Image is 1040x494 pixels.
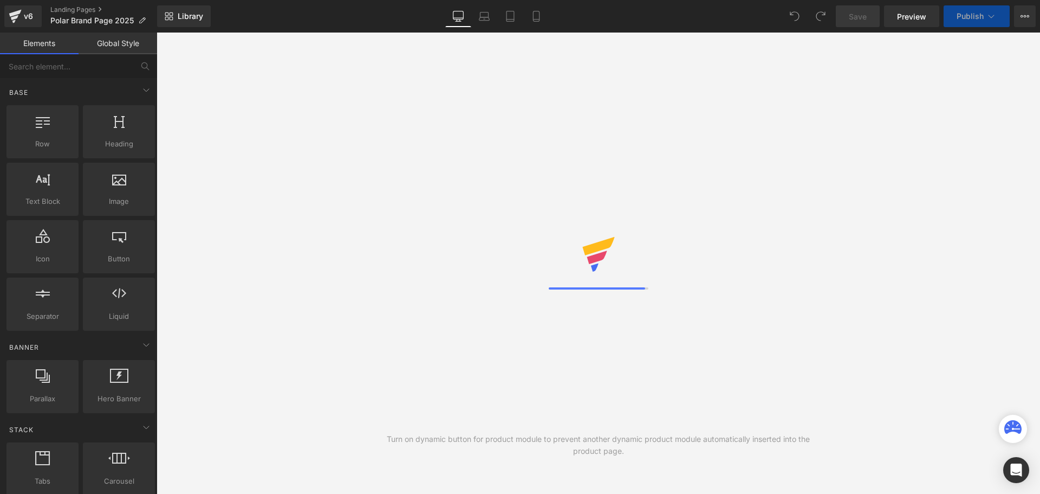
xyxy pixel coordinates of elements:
a: v6 [4,5,42,27]
div: Open Intercom Messenger [1003,457,1029,483]
span: Separator [10,311,75,322]
span: Preview [897,11,926,22]
button: Redo [810,5,831,27]
a: Laptop [471,5,497,27]
span: Text Block [10,196,75,207]
span: Icon [10,253,75,265]
a: Desktop [445,5,471,27]
button: More [1014,5,1036,27]
span: Base [8,87,29,98]
div: v6 [22,9,35,23]
span: Save [849,11,867,22]
span: Tabs [10,476,75,487]
span: Polar Brand Page 2025 [50,16,134,25]
span: Hero Banner [86,393,152,405]
button: Publish [944,5,1010,27]
span: Button [86,253,152,265]
button: Undo [784,5,805,27]
span: Row [10,138,75,150]
span: Liquid [86,311,152,322]
span: Image [86,196,152,207]
span: Parallax [10,393,75,405]
a: Global Style [79,33,157,54]
span: Heading [86,138,152,150]
a: Preview [884,5,939,27]
span: Publish [957,12,984,21]
div: Turn on dynamic button for product module to prevent another dynamic product module automatically... [378,433,820,457]
span: Banner [8,342,40,352]
a: Landing Pages [50,5,157,14]
span: Library [178,11,203,21]
span: Stack [8,425,35,435]
a: New Library [157,5,211,27]
span: Carousel [86,476,152,487]
a: Mobile [523,5,549,27]
a: Tablet [497,5,523,27]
